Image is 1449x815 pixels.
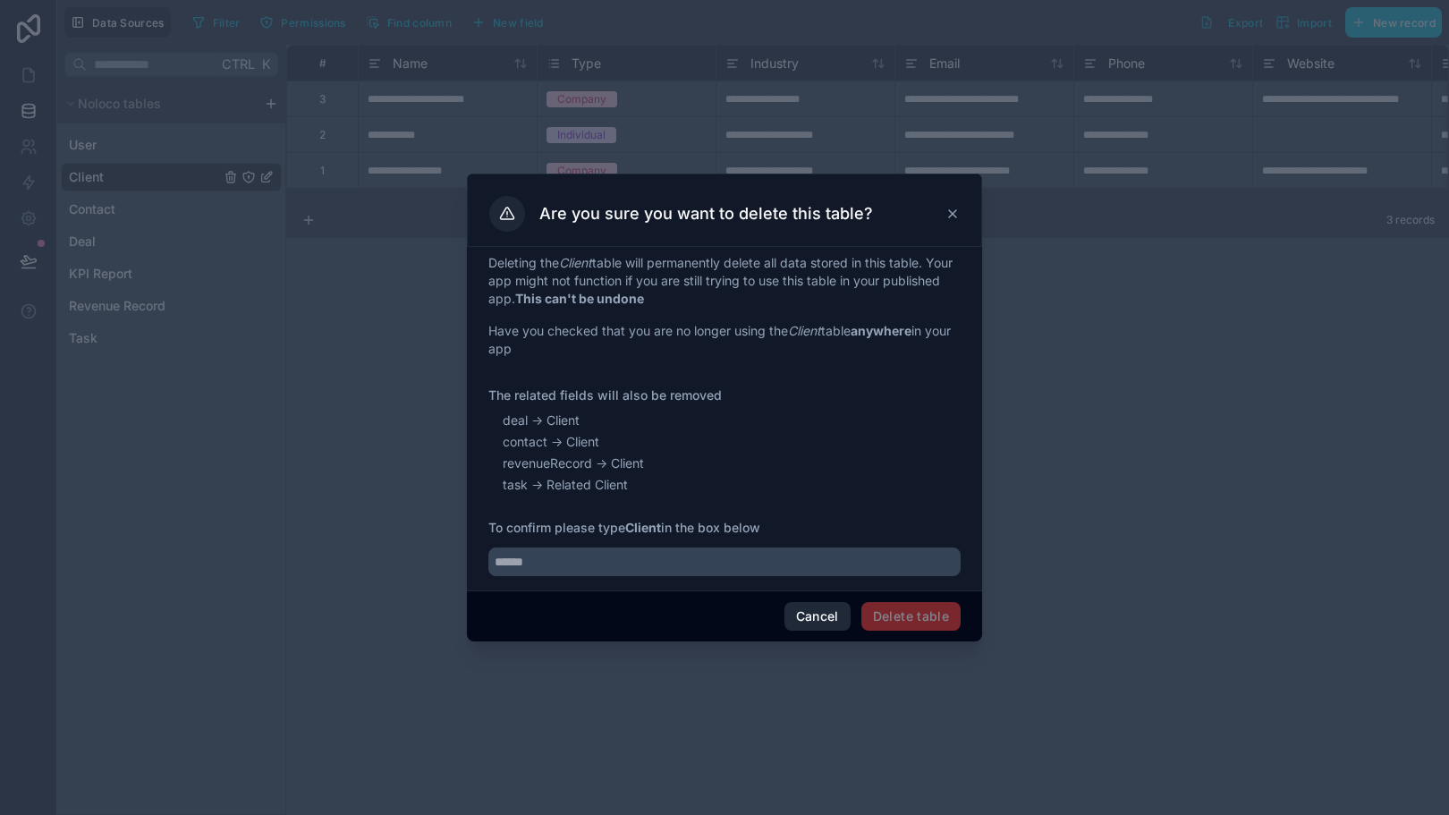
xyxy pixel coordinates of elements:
[551,433,563,451] span: ->
[488,519,961,537] span: To confirm please type in the box below
[547,412,580,429] span: Client
[625,520,661,535] strong: Client
[784,602,851,631] button: Cancel
[503,476,528,494] span: task
[488,322,961,358] p: Have you checked that you are no longer using the table in your app
[531,476,543,494] span: ->
[611,454,644,472] span: Client
[539,203,873,225] h3: Are you sure you want to delete this table?
[559,255,592,270] em: Client
[503,412,528,429] span: deal
[503,433,547,451] span: contact
[488,386,961,404] p: The related fields will also be removed
[596,454,607,472] span: ->
[488,254,961,308] p: Deleting the table will permanently delete all data stored in this table. Your app might not func...
[515,291,644,306] strong: This can't be undone
[531,412,543,429] span: ->
[503,454,592,472] span: revenueRecord
[851,323,911,338] strong: anywhere
[566,433,599,451] span: Client
[547,476,628,494] span: Related Client
[788,323,821,338] em: Client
